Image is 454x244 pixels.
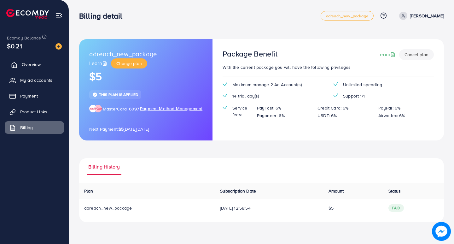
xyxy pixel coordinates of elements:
p: PayFast: 6% [257,104,282,112]
span: Change plan [116,60,142,67]
p: USDT: 6% [317,112,337,119]
a: [PERSON_NAME] [397,12,444,20]
span: $0.21 [7,41,22,51]
span: Product Links [20,109,47,115]
span: Ecomdy Balance [7,35,41,41]
span: 6097 [129,106,139,112]
p: Payoneer: 6% [257,112,285,119]
a: Product Links [5,105,64,118]
img: image [55,43,62,50]
span: Subscription Date [220,188,256,194]
a: Learn [89,60,108,67]
img: tick [92,92,97,97]
span: Unlimited spending [343,81,382,88]
span: Support 1/1 [343,93,365,99]
span: adreach_new_package [326,14,368,18]
span: Amount [329,188,344,194]
span: Status [388,188,401,194]
img: tick [223,105,227,110]
span: Overview [22,61,41,68]
span: [DATE] 12:58:54 [220,205,318,211]
p: [PERSON_NAME] [410,12,444,20]
span: $5 [329,205,334,211]
h3: Package Benefit [223,49,277,58]
span: Payment [20,93,38,99]
span: paid [388,204,404,212]
img: image [432,222,451,241]
p: With the current package you will have the following privileges [223,63,434,71]
span: This plan is applied [99,92,138,97]
p: PayPal: 6% [378,104,401,112]
p: Credit Card: 6% [317,104,348,112]
img: brand [89,105,102,112]
span: 14 trial day(s) [232,93,259,99]
span: Billing [20,124,33,131]
img: tick [333,82,338,86]
span: MasterCard [103,106,127,112]
img: tick [223,93,227,98]
a: My ad accounts [5,74,64,86]
span: Service fees: [232,105,252,118]
a: adreach_new_package [321,11,374,21]
span: My ad accounts [20,77,52,83]
button: Cancel plan [399,49,434,60]
img: tick [333,93,338,98]
button: Change plan [111,58,147,68]
img: menu [55,12,63,19]
strong: $5 [119,126,124,132]
img: tick [223,82,227,86]
p: Next Payment: [DATE][DATE] [89,125,202,133]
h3: Billing detail [79,11,127,21]
span: adreach_new_package [89,49,157,58]
span: Plan [84,188,93,194]
a: Learn [377,51,397,58]
span: Billing History [88,163,120,170]
span: adreach_new_package [84,205,132,211]
span: Payment Method Management [140,105,202,112]
p: Airwallex: 6% [378,112,405,119]
a: Overview [5,58,64,71]
a: Payment [5,90,64,102]
span: Maximum manage 2 Ad Account(s) [232,81,302,88]
h1: $5 [89,70,202,83]
img: logo [6,9,49,19]
a: Billing [5,121,64,134]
